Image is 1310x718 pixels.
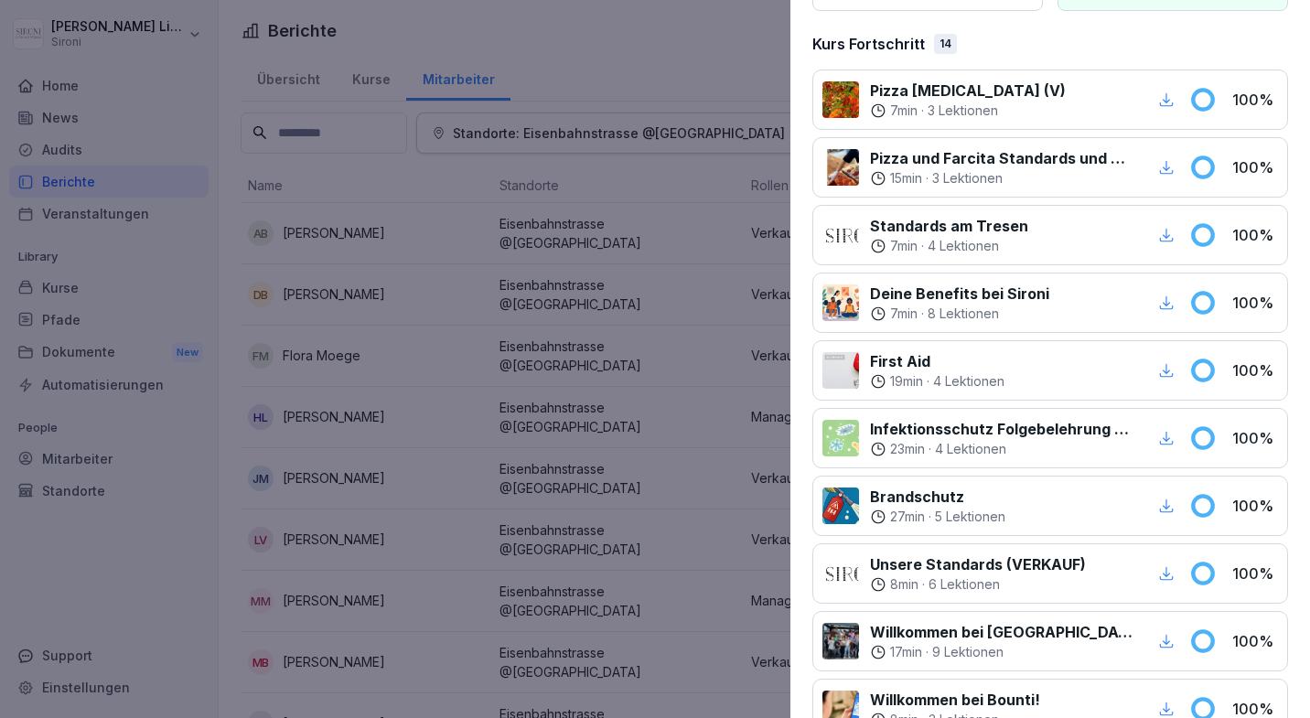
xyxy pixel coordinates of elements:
[890,643,922,661] p: 17 min
[870,147,1133,169] p: Pizza und Farcita Standards und Zubereitung
[870,350,1004,372] p: First Aid
[890,440,925,458] p: 23 min
[870,169,1133,188] div: ·
[932,643,1004,661] p: 9 Lektionen
[870,80,1066,102] p: Pizza [MEDICAL_DATA] (V)
[890,372,923,391] p: 19 min
[870,508,1005,526] div: ·
[1232,563,1278,584] p: 100 %
[890,102,918,120] p: 7 min
[1232,156,1278,178] p: 100 %
[870,283,1049,305] p: Deine Benefits bei Sironi
[928,305,999,323] p: 8 Lektionen
[934,34,957,54] div: 14
[890,575,918,594] p: 8 min
[870,372,1004,391] div: ·
[870,621,1133,643] p: Willkommen bei [GEOGRAPHIC_DATA]
[870,575,1086,594] div: ·
[890,237,918,255] p: 7 min
[870,237,1028,255] div: ·
[890,169,922,188] p: 15 min
[1232,495,1278,517] p: 100 %
[1232,292,1278,314] p: 100 %
[870,689,1040,711] p: Willkommen bei Bounti!
[928,102,998,120] p: 3 Lektionen
[870,418,1133,440] p: Infektionsschutz Folgebelehrung (nach §43 IfSG)
[933,372,1004,391] p: 4 Lektionen
[870,102,1066,120] div: ·
[928,237,999,255] p: 4 Lektionen
[870,440,1133,458] div: ·
[870,553,1086,575] p: Unsere Standards (VERKAUF)
[870,215,1028,237] p: Standards am Tresen
[1232,224,1278,246] p: 100 %
[1232,630,1278,652] p: 100 %
[1232,359,1278,381] p: 100 %
[935,508,1005,526] p: 5 Lektionen
[870,643,1133,661] div: ·
[929,575,1000,594] p: 6 Lektionen
[890,508,925,526] p: 27 min
[932,169,1003,188] p: 3 Lektionen
[1232,427,1278,449] p: 100 %
[870,486,1005,508] p: Brandschutz
[1232,89,1278,111] p: 100 %
[935,440,1006,458] p: 4 Lektionen
[812,33,925,55] p: Kurs Fortschritt
[870,305,1049,323] div: ·
[890,305,918,323] p: 7 min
